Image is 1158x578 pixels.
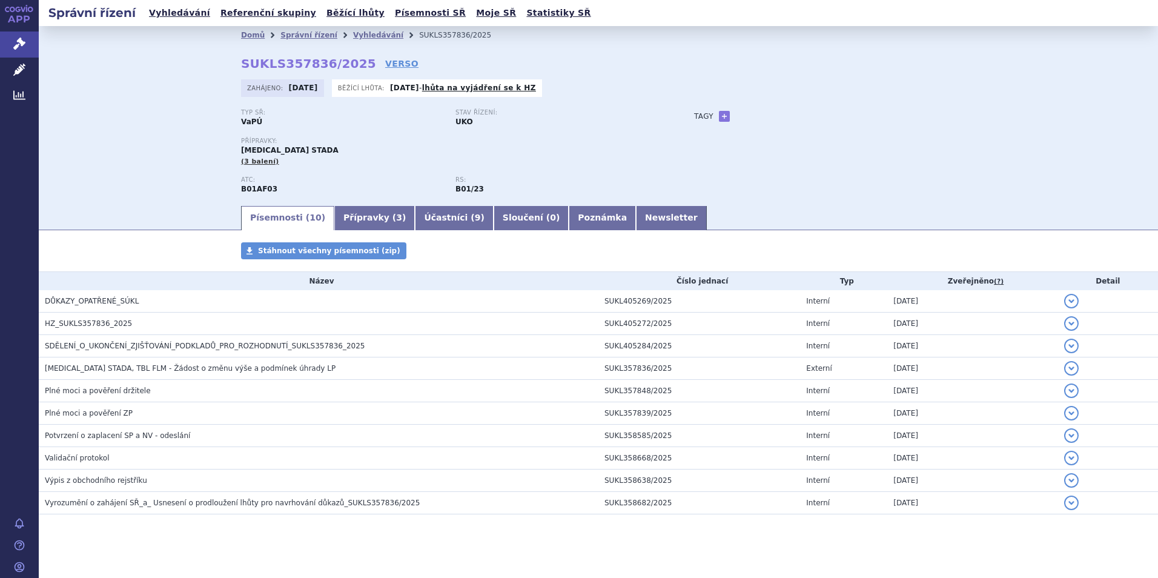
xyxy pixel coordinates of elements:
[45,431,190,440] span: Potvrzení o zaplacení SP a NV - odeslání
[1064,473,1079,488] button: detail
[39,272,598,290] th: Název
[806,454,830,462] span: Interní
[247,83,285,93] span: Zahájeno:
[390,83,536,93] p: -
[887,402,1057,425] td: [DATE]
[145,5,214,21] a: Vyhledávání
[694,109,713,124] h3: Tagy
[523,5,594,21] a: Statistiky SŘ
[800,272,887,290] th: Typ
[887,272,1057,290] th: Zveřejněno
[598,425,800,447] td: SUKL358585/2025
[887,470,1057,492] td: [DATE]
[323,5,388,21] a: Běžící lhůty
[455,176,658,184] p: RS:
[385,58,419,70] a: VERSO
[806,297,830,305] span: Interní
[289,84,318,92] strong: [DATE]
[334,206,415,230] a: Přípravky (3)
[241,146,339,154] span: [MEDICAL_DATA] STADA
[241,185,277,193] strong: EDOXABAN
[887,335,1057,357] td: [DATE]
[598,272,800,290] th: Číslo jednací
[806,431,830,440] span: Interní
[598,357,800,380] td: SUKL357836/2025
[241,31,265,39] a: Domů
[806,387,830,395] span: Interní
[353,31,403,39] a: Vyhledávání
[806,342,830,350] span: Interní
[415,206,493,230] a: Účastníci (9)
[806,364,832,373] span: Externí
[422,84,536,92] a: lhůta na vyjádření se k HZ
[1064,339,1079,353] button: detail
[45,319,132,328] span: HZ_SUKLS357836_2025
[887,425,1057,447] td: [DATE]
[45,499,420,507] span: Vyrozumění o zahájení SŘ_a_ Usnesení o prodloužení lhůty pro navrhování důkazů_SUKLS357836/2025
[217,5,320,21] a: Referenční skupiny
[806,319,830,328] span: Interní
[806,476,830,485] span: Interní
[390,84,419,92] strong: [DATE]
[396,213,402,222] span: 3
[258,247,400,255] span: Stáhnout všechny písemnosti (zip)
[45,342,365,350] span: SDĚLENÍ_O_UKONČENÍ_ZJIŠŤOVÁNÍ_PODKLADŮ_PRO_ROZHODNUTÍ_SUKLS357836_2025
[241,138,670,145] p: Přípravky:
[598,335,800,357] td: SUKL405284/2025
[241,242,406,259] a: Stáhnout všechny písemnosti (zip)
[598,470,800,492] td: SUKL358638/2025
[45,364,336,373] span: EDOXABAN STADA, TBL FLM - Žádost o změnu výše a podmínek úhrady LP
[994,277,1004,286] abbr: (?)
[598,492,800,514] td: SUKL358682/2025
[598,447,800,470] td: SUKL358668/2025
[806,409,830,417] span: Interní
[241,56,376,71] strong: SUKLS357836/2025
[241,206,334,230] a: Písemnosti (10)
[598,380,800,402] td: SUKL357848/2025
[887,380,1057,402] td: [DATE]
[45,409,133,417] span: Plné moci a pověření ZP
[1064,451,1079,465] button: detail
[887,492,1057,514] td: [DATE]
[806,499,830,507] span: Interní
[241,109,443,116] p: Typ SŘ:
[1064,361,1079,376] button: detail
[280,31,337,39] a: Správní řízení
[719,111,730,122] a: +
[550,213,556,222] span: 0
[39,4,145,21] h2: Správní řízení
[887,357,1057,380] td: [DATE]
[1064,406,1079,420] button: detail
[598,402,800,425] td: SUKL357839/2025
[887,313,1057,335] td: [DATE]
[241,176,443,184] p: ATC:
[1064,316,1079,331] button: detail
[455,118,473,126] strong: UKO
[598,290,800,313] td: SUKL405269/2025
[1064,294,1079,308] button: detail
[455,109,658,116] p: Stav řízení:
[472,5,520,21] a: Moje SŘ
[309,213,321,222] span: 10
[45,476,147,485] span: Výpis z obchodního rejstříku
[887,447,1057,470] td: [DATE]
[1058,272,1158,290] th: Detail
[1064,428,1079,443] button: detail
[419,26,507,44] li: SUKLS357836/2025
[45,454,110,462] span: Validační protokol
[494,206,569,230] a: Sloučení (0)
[45,387,151,395] span: Plné moci a pověření držitele
[338,83,387,93] span: Běžící lhůta:
[241,118,262,126] strong: VaPÚ
[569,206,636,230] a: Poznámka
[1064,384,1079,398] button: detail
[45,297,139,305] span: DŮKAZY_OPATŘENÉ_SÚKL
[241,158,279,165] span: (3 balení)
[391,5,469,21] a: Písemnosti SŘ
[1064,496,1079,510] button: detail
[598,313,800,335] td: SUKL405272/2025
[455,185,484,193] strong: gatrany a xabany vyšší síly
[636,206,707,230] a: Newsletter
[475,213,481,222] span: 9
[887,290,1057,313] td: [DATE]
